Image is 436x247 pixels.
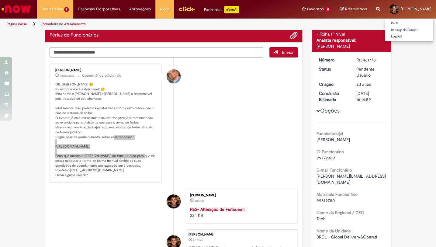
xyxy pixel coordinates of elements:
[78,6,120,12] span: Despesas Corporativas
[167,194,181,208] div: Fernando Antonio Chaves De Melo Filho
[55,68,157,72] div: [PERSON_NAME]
[317,167,352,173] b: E-mail Funcionário
[190,193,291,197] div: [PERSON_NAME]
[50,47,263,57] textarea: Digite sua mensagem aqui...
[401,6,431,12] span: [PERSON_NAME]
[167,69,181,83] div: Jacqueline Andrade Galani
[282,50,294,55] span: Enviar
[317,234,377,240] span: BRGL - Global Delivery&Operati
[5,19,286,30] ul: Trilhas de página
[129,6,151,12] span: Aprovações
[193,238,203,242] span: 2d atrás
[314,81,352,87] dt: Criação
[50,33,99,38] h2: Férias de Funcionários Histórico de tíquete
[317,37,387,43] div: Analista responsável:
[317,216,326,221] span: Tech
[195,199,204,203] span: 2d atrás
[317,25,387,37] div: Gente e Gestão - Atendimento GGE - Folha 1º Nível
[345,6,367,12] span: Rascunhos
[189,233,294,236] div: [PERSON_NAME]
[317,149,344,155] b: ID Funcionário
[314,90,352,103] dt: Conclusão Estimada
[385,33,433,40] a: Logout
[356,82,371,87] span: 2d atrás
[269,47,298,57] button: Enviar
[317,43,387,49] div: [PERSON_NAME]
[193,238,203,242] time: 29/08/2025 11:14:56
[42,6,63,12] span: Requisições
[60,74,74,78] span: um dia atrás
[82,73,121,78] small: Comentários adicionais
[204,6,239,13] div: Padroniza
[317,173,386,185] span: [PERSON_NAME][EMAIL_ADDRESS][DOMAIN_NAME]
[307,6,324,12] span: Favoritos
[314,66,352,72] dt: Status
[7,22,28,26] a: Página inicial
[1,3,32,15] img: ServiceNow
[317,192,358,197] b: Matrícula Funcionário
[317,228,351,234] b: Nome da Unidade
[55,82,157,178] p: Olá [PERSON_NAME] 😉 Espero que você esteja bem!! 😊 Meu nome é [PERSON_NAME] e [PERSON_NAME] a res...
[356,81,384,87] div: 29/08/2025 11:14:56
[190,207,244,212] a: RES- Alteração de Férias.eml
[317,131,343,136] b: Funcionário(s)
[195,199,204,203] time: 29/08/2025 11:12:33
[64,7,69,12] span: 1
[224,6,239,13] p: +GenAi
[356,57,384,63] div: R13461778
[385,27,433,33] a: Backup de Função
[314,57,352,63] dt: Número
[356,82,371,87] time: 29/08/2025 11:14:56
[356,90,384,103] div: [DATE] 16:14:59
[385,20,433,27] a: Perfil
[190,206,291,218] div: 22.1 KB
[317,198,335,203] span: 99819780
[60,74,74,78] time: 30/08/2025 08:56:45
[356,66,384,78] div: Pendente Usuário
[178,4,195,13] img: click_logo_yellow_360x200.png
[325,7,331,12] span: 17
[317,155,335,161] span: 99772369
[160,6,169,12] span: More
[317,137,350,142] span: [PERSON_NAME]
[41,22,86,26] a: Formulário de Atendimento
[317,210,364,215] b: Nome da Regional / GEO
[290,31,298,39] button: Adicionar anexos
[340,6,367,12] a: Rascunhos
